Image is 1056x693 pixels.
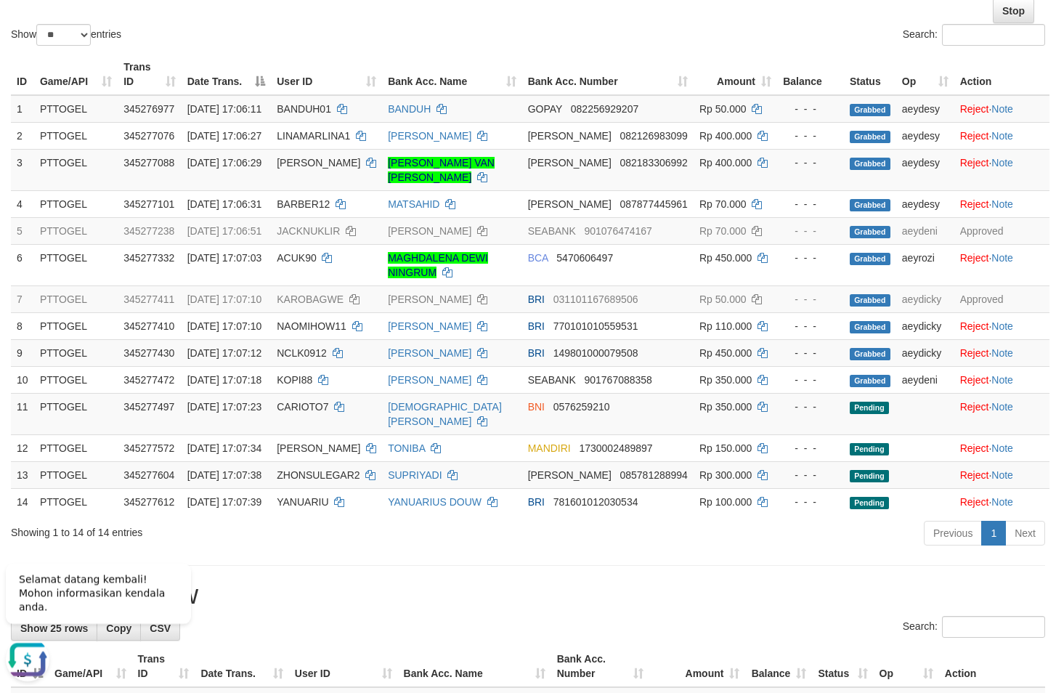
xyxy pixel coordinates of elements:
[783,251,838,265] div: - - -
[896,312,954,339] td: aeydicky
[528,374,576,386] span: SEABANK
[942,616,1045,638] input: Search:
[699,469,752,481] span: Rp 300.000
[783,373,838,387] div: - - -
[34,122,118,149] td: PTTOGEL
[783,441,838,455] div: - - -
[699,293,747,305] span: Rp 50.000
[187,469,261,481] span: [DATE] 17:07:38
[123,225,174,237] span: 345277238
[388,157,495,183] a: [PERSON_NAME] VAN [PERSON_NAME]
[528,130,612,142] span: [PERSON_NAME]
[34,488,118,515] td: PTTOGEL
[187,198,261,210] span: [DATE] 17:06:31
[11,285,34,312] td: 7
[277,401,328,413] span: CARIOTO7
[277,130,350,142] span: LINAMARLINA1
[553,401,610,413] span: Copy 0576259210 to clipboard
[11,488,34,515] td: 14
[123,401,174,413] span: 345277497
[954,122,1049,149] td: ·
[277,198,330,210] span: BARBER12
[960,198,989,210] a: Reject
[187,103,261,115] span: [DATE] 17:06:11
[699,225,747,237] span: Rp 70.000
[960,469,989,481] a: Reject
[123,374,174,386] span: 345277472
[528,198,612,210] span: [PERSON_NAME]
[783,468,838,482] div: - - -
[528,401,545,413] span: BNI
[277,320,346,332] span: NAOMIHOW11
[571,103,638,115] span: Copy 082256929207 to clipboard
[991,496,1013,508] a: Note
[11,580,1045,609] h1: Latest Withdraw
[528,347,545,359] span: BRI
[850,253,890,265] span: Grabbed
[187,293,261,305] span: [DATE] 17:07:10
[954,244,1049,285] td: ·
[699,401,752,413] span: Rp 350.000
[991,198,1013,210] a: Note
[528,103,562,115] span: GOPAY
[960,442,989,454] a: Reject
[960,347,989,359] a: Reject
[553,293,638,305] span: Copy 031101167689506 to clipboard
[34,393,118,434] td: PTTOGEL
[694,54,777,95] th: Amount: activate to sort column ascending
[388,252,488,278] a: MAGHDALENA DEWI NINGRUM
[123,293,174,305] span: 345277411
[579,442,652,454] span: Copy 1730002489897 to clipboard
[991,103,1013,115] a: Note
[187,442,261,454] span: [DATE] 17:07:34
[277,225,340,237] span: JACKNUKLIR
[991,442,1013,454] a: Note
[388,320,471,332] a: [PERSON_NAME]
[388,293,471,305] a: [PERSON_NAME]
[11,461,34,488] td: 13
[960,496,989,508] a: Reject
[939,646,1045,687] th: Action
[896,366,954,393] td: aeydeni
[289,646,398,687] th: User ID: activate to sort column ascending
[11,393,34,434] td: 11
[783,155,838,170] div: - - -
[783,129,838,143] div: - - -
[528,293,545,305] span: BRI
[620,130,687,142] span: Copy 082126983099 to clipboard
[850,294,890,307] span: Grabbed
[960,252,989,264] a: Reject
[34,54,118,95] th: Game/API: activate to sort column ascending
[123,320,174,332] span: 345277410
[123,469,174,481] span: 345277604
[699,103,747,115] span: Rp 50.000
[942,24,1045,46] input: Search:
[187,130,261,142] span: [DATE] 17:06:27
[699,157,752,169] span: Rp 400.000
[34,190,118,217] td: PTTOGEL
[954,393,1049,434] td: ·
[388,225,471,237] a: [PERSON_NAME]
[991,469,1013,481] a: Note
[850,321,890,333] span: Grabbed
[954,366,1049,393] td: ·
[960,130,989,142] a: Reject
[960,401,989,413] a: Reject
[123,347,174,359] span: 345277430
[553,496,638,508] span: Copy 781601012030534 to clipboard
[187,252,261,264] span: [DATE] 17:07:03
[528,157,612,169] span: [PERSON_NAME]
[34,217,118,244] td: PTTOGEL
[528,320,545,332] span: BRI
[11,366,34,393] td: 10
[850,497,889,509] span: Pending
[1005,521,1045,546] a: Next
[11,312,34,339] td: 8
[388,347,471,359] a: [PERSON_NAME]
[123,198,174,210] span: 345277101
[382,54,521,95] th: Bank Acc. Name: activate to sort column ascending
[954,461,1049,488] td: ·
[195,646,288,687] th: Date Trans.: activate to sort column ascending
[783,400,838,414] div: - - -
[277,496,328,508] span: YANUARIU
